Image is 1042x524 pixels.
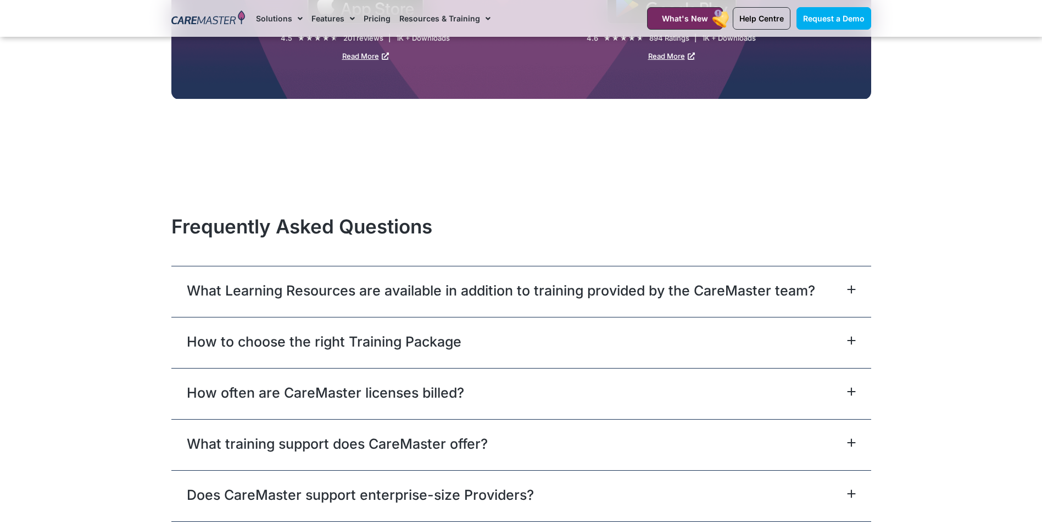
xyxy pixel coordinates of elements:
[187,434,488,454] a: What training support does CareMaster offer?
[649,34,756,43] div: 894 Ratings | 1K + Downloads
[587,34,598,43] div: 4.6
[662,14,708,23] span: What's New
[604,32,611,44] i: ★
[331,32,338,44] i: ★
[733,7,790,30] a: Help Centre
[281,34,292,43] div: 4.5
[187,281,815,300] a: What Learning Resources are available in addition to training provided by the CareMaster team?
[628,32,636,44] i: ★
[612,32,619,44] i: ★
[171,215,871,238] h2: Frequently Asked Questions
[648,52,695,60] a: Read More
[620,32,627,44] i: ★
[298,32,338,44] div: 4.5/5
[322,32,330,44] i: ★
[343,34,450,43] div: 201 reviews | 1K + Downloads
[187,332,461,352] a: How to choose the right Training Package
[171,419,871,470] div: What training support does CareMaster offer?
[298,32,305,44] i: ★
[171,470,871,521] div: Does CareMaster support enterprise-size Providers?
[342,52,389,60] a: Read More
[306,32,313,44] i: ★
[739,14,784,23] span: Help Centre
[647,7,723,30] a: What's New
[171,266,871,317] div: What Learning Resources are available in addition to training provided by the CareMaster team?
[171,317,871,368] div: How to choose the right Training Package
[171,368,871,419] div: How often are CareMaster licenses billed?
[187,383,464,403] a: How often are CareMaster licenses billed?
[796,7,871,30] a: Request a Demo
[803,14,865,23] span: Request a Demo
[171,10,246,27] img: CareMaster Logo
[637,32,644,44] i: ★
[314,32,321,44] i: ★
[187,485,534,505] a: Does CareMaster support enterprise-size Providers?
[604,32,644,44] div: 4.6/5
